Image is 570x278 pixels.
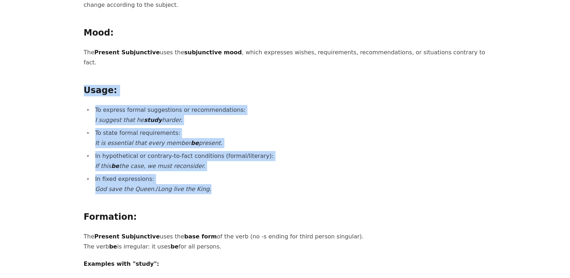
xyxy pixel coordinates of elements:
em: I suggest that he harder. [95,117,183,123]
em: Long live the King. [158,186,211,192]
strong: Examples with "study": [84,260,159,267]
p: The uses the , which expresses wishes, requirements, recommendations, or situations contrary to f... [84,47,487,68]
em: God save the Queen. [95,186,156,192]
h2: Usage: [84,85,487,96]
strong: be [191,140,199,146]
li: To state formal requirements: [93,128,487,148]
h2: Mood: [84,27,487,39]
strong: be [109,243,117,250]
li: To express formal suggestions or recommendations: [93,105,487,125]
li: In hypothetical or contrary-to-fact conditions (formal/literary): [93,151,487,171]
strong: base form [184,233,217,240]
strong: Present Subjunctive [94,233,160,240]
strong: be [111,163,119,169]
h2: Formation: [84,211,487,223]
em: It is essential that every member present. [95,140,223,146]
strong: be [170,243,178,250]
strong: study [144,117,162,123]
strong: Present Subjunctive [94,49,160,56]
li: In fixed expressions: / [93,174,487,194]
strong: subjunctive mood [184,49,242,56]
em: If this the case, we must reconsider. [95,163,205,169]
p: The uses the of the verb (no -s ending for third person singular). The verb is irregular: it uses... [84,232,487,252]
